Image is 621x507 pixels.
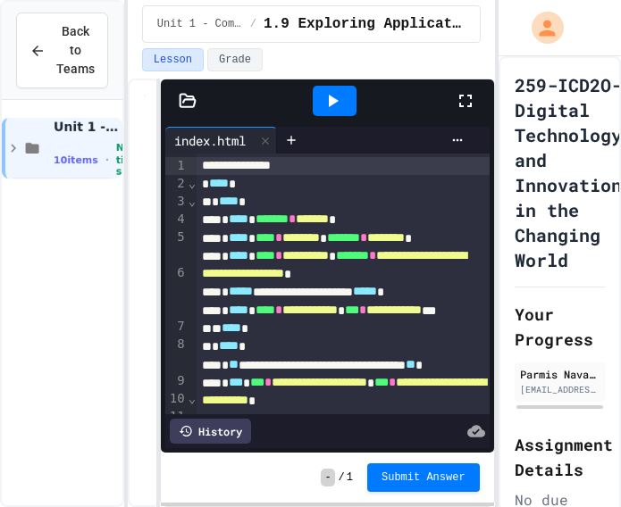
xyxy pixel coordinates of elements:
[170,419,251,444] div: History
[165,175,188,193] div: 2
[188,194,197,208] span: Fold line
[520,383,600,396] div: [EMAIL_ADDRESS][DOMAIN_NAME]
[165,211,188,229] div: 4
[188,176,197,190] span: Fold line
[165,408,188,444] div: 11
[54,119,119,135] span: Unit 1 - Computational Thinking and Making Connections
[116,142,141,178] span: No time set
[264,13,466,35] span: 1.9 Exploring Applications, Careers, and Connections in the Digital World
[520,366,600,382] div: Parmis Navabsafavi
[165,127,277,154] div: index.html
[207,48,263,71] button: Grade
[105,153,109,167] span: •
[367,463,480,492] button: Submit Answer
[165,193,188,211] div: 3
[250,17,256,31] span: /
[157,17,243,31] span: Unit 1 - Computational Thinking and Making Connections
[165,131,255,150] div: index.html
[142,48,204,71] button: Lesson
[515,302,605,352] h2: Your Progress
[339,470,345,485] span: /
[165,157,188,175] div: 1
[382,470,466,485] span: Submit Answer
[165,318,188,336] div: 7
[321,469,334,486] span: -
[165,372,188,390] div: 9
[165,336,188,371] div: 8
[546,436,603,489] iframe: chat widget
[56,22,95,79] span: Back to Teams
[165,229,188,264] div: 5
[54,154,98,166] span: 10 items
[347,470,353,485] span: 1
[513,7,568,48] div: My Account
[165,390,188,408] div: 10
[165,264,188,318] div: 6
[188,391,197,405] span: Fold line
[515,432,605,482] h2: Assignment Details
[16,12,108,88] button: Back to Teams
